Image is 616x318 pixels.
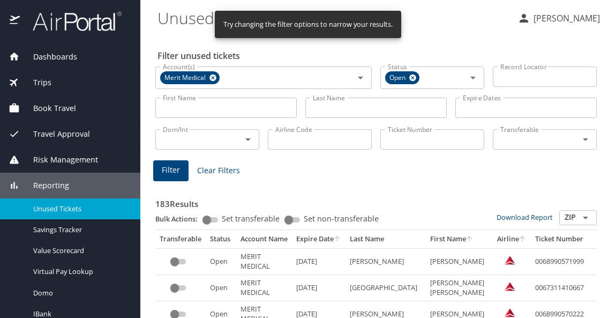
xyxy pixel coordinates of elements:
td: Open [206,248,236,275]
button: [PERSON_NAME] [513,9,604,28]
button: Open [353,70,368,85]
span: Risk Management [20,154,98,166]
span: Virtual Pay Lookup [33,267,127,277]
th: Ticket Number [531,230,592,248]
span: Savings Tracker [33,225,127,235]
div: Merit Medical [160,71,220,84]
span: Trips [20,77,51,88]
img: Delta Airlines [505,307,515,318]
h1: Unused Tickets [157,1,509,34]
span: Open [385,72,412,84]
th: Airline [493,230,531,248]
span: Domo [33,288,127,298]
p: Bulk Actions: [155,214,206,224]
div: Open [385,71,419,84]
th: Status [206,230,236,248]
td: [GEOGRAPHIC_DATA] [345,275,426,301]
td: [DATE] [292,248,345,275]
td: Open [206,275,236,301]
button: Open [578,132,593,147]
span: Value Scorecard [33,246,127,256]
td: [DATE] [292,275,345,301]
img: Delta Airlines [505,255,515,265]
img: icon-airportal.png [10,11,21,32]
button: sort [466,236,474,243]
h3: 183 Results [155,191,597,210]
h2: Filter unused tickets [157,47,599,64]
td: [PERSON_NAME] [PERSON_NAME] [426,275,493,301]
span: Clear Filters [197,164,240,178]
button: Filter [153,160,189,181]
span: Unused Tickets [33,204,127,214]
span: Reporting [20,180,69,191]
img: Delta Airlines [505,281,515,292]
button: sort [334,236,341,243]
td: 0068990571999 [531,248,592,275]
span: Book Travel [20,102,76,114]
td: [PERSON_NAME] [345,248,426,275]
div: Transferable [160,234,201,244]
a: Download Report [497,212,553,222]
th: Expire Date [292,230,345,248]
div: Try changing the filter options to narrow your results. [223,14,393,35]
td: 0067311410667 [531,275,592,301]
span: Set transferable [222,215,280,223]
th: Account Name [236,230,292,248]
th: First Name [426,230,493,248]
span: Merit Medical [160,72,212,84]
td: [PERSON_NAME] [426,248,493,275]
img: airportal-logo.png [21,11,122,32]
th: Last Name [345,230,426,248]
button: Clear Filters [193,161,244,181]
span: Filter [162,164,180,177]
button: Open [241,132,256,147]
span: Dashboards [20,51,77,63]
td: MERIT MEDICAL [236,275,292,301]
button: sort [519,236,527,243]
td: MERIT MEDICAL [236,248,292,275]
button: Open [578,210,593,225]
span: Travel Approval [20,128,90,140]
span: Set non-transferable [304,215,379,223]
button: Open [465,70,480,85]
p: [PERSON_NAME] [530,12,600,25]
